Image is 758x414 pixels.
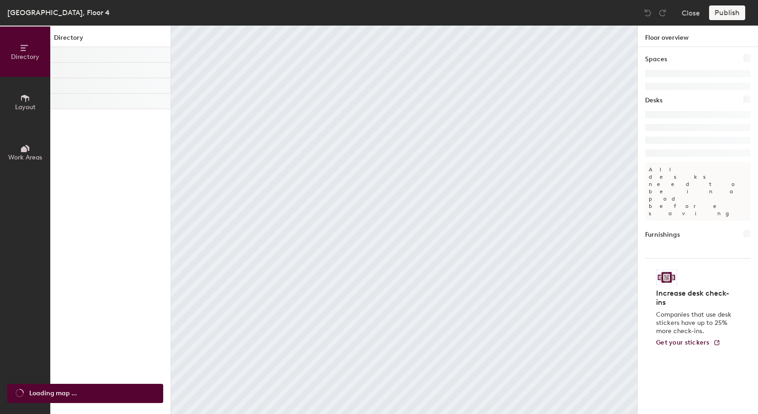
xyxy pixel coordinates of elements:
[645,162,751,221] p: All desks need to be in a pod before saving
[11,53,39,61] span: Directory
[638,26,758,47] h1: Floor overview
[658,8,667,17] img: Redo
[656,270,677,285] img: Sticker logo
[656,289,734,307] h4: Increase desk check-ins
[29,388,77,398] span: Loading map ...
[645,54,667,64] h1: Spaces
[645,96,662,106] h1: Desks
[643,8,652,17] img: Undo
[645,230,680,240] h1: Furnishings
[8,154,42,161] span: Work Areas
[15,103,36,111] span: Layout
[656,339,710,346] span: Get your stickers
[50,33,171,47] h1: Directory
[656,311,734,335] p: Companies that use desk stickers have up to 25% more check-ins.
[682,5,700,20] button: Close
[171,26,637,414] canvas: Map
[656,339,721,347] a: Get your stickers
[7,7,110,18] div: [GEOGRAPHIC_DATA], Floor 4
